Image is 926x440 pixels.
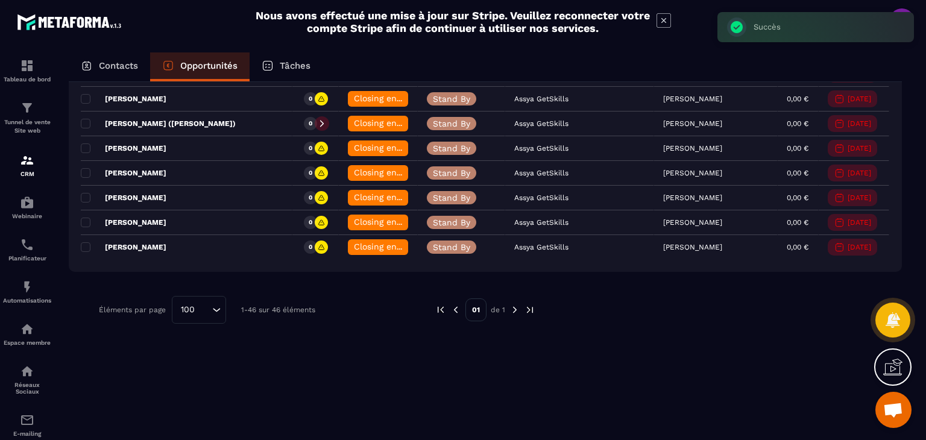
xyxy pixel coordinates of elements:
[663,119,722,128] p: [PERSON_NAME]
[199,303,209,316] input: Search for option
[20,413,34,427] img: email
[787,218,808,227] p: 0,00 €
[491,305,505,315] p: de 1
[663,169,722,177] p: [PERSON_NAME]
[354,143,423,152] span: Closing en cours
[180,60,238,71] p: Opportunités
[250,52,323,81] a: Tâches
[3,144,51,186] a: formationformationCRM
[465,298,487,321] p: 01
[848,193,871,202] p: [DATE]
[309,169,312,177] p: 0
[433,243,470,251] p: Stand By
[354,192,423,202] span: Closing en cours
[663,144,722,152] p: [PERSON_NAME]
[848,144,871,152] p: [DATE]
[848,169,871,177] p: [DATE]
[354,217,423,227] span: Closing en cours
[3,382,51,395] p: Réseaux Sociaux
[524,304,535,315] img: next
[17,11,125,33] img: logo
[663,243,722,251] p: [PERSON_NAME]
[3,297,51,304] p: Automatisations
[99,60,138,71] p: Contacts
[81,168,166,178] p: [PERSON_NAME]
[354,168,423,177] span: Closing en cours
[3,355,51,404] a: social-networksocial-networkRéseaux Sociaux
[177,303,199,316] span: 100
[509,304,520,315] img: next
[787,95,808,103] p: 0,00 €
[20,237,34,252] img: scheduler
[663,218,722,227] p: [PERSON_NAME]
[435,304,446,315] img: prev
[99,306,166,314] p: Éléments par page
[354,93,423,103] span: Closing en cours
[309,218,312,227] p: 0
[663,95,722,103] p: [PERSON_NAME]
[309,144,312,152] p: 0
[3,255,51,262] p: Planificateur
[3,430,51,437] p: E-mailing
[787,243,808,251] p: 0,00 €
[309,119,312,128] p: 0
[3,92,51,144] a: formationformationTunnel de vente Site web
[3,49,51,92] a: formationformationTableau de bord
[787,193,808,202] p: 0,00 €
[81,143,166,153] p: [PERSON_NAME]
[20,364,34,379] img: social-network
[150,52,250,81] a: Opportunités
[787,169,808,177] p: 0,00 €
[433,119,470,128] p: Stand By
[354,118,423,128] span: Closing en cours
[787,144,808,152] p: 0,00 €
[787,119,808,128] p: 0,00 €
[875,392,912,428] div: Ouvrir le chat
[848,218,871,227] p: [DATE]
[241,306,315,314] p: 1-46 sur 46 éléments
[20,101,34,115] img: formation
[3,228,51,271] a: schedulerschedulerPlanificateur
[20,280,34,294] img: automations
[20,322,34,336] img: automations
[20,58,34,73] img: formation
[3,213,51,219] p: Webinaire
[354,242,423,251] span: Closing en cours
[433,169,470,177] p: Stand By
[81,242,166,252] p: [PERSON_NAME]
[848,95,871,103] p: [DATE]
[255,9,650,34] h2: Nous avons effectué une mise à jour sur Stripe. Veuillez reconnecter votre compte Stripe afin de ...
[3,76,51,83] p: Tableau de bord
[3,313,51,355] a: automationsautomationsEspace membre
[848,243,871,251] p: [DATE]
[81,94,166,104] p: [PERSON_NAME]
[848,119,871,128] p: [DATE]
[433,144,470,152] p: Stand By
[3,171,51,177] p: CRM
[81,119,236,128] p: [PERSON_NAME] ([PERSON_NAME])
[433,218,470,227] p: Stand By
[450,304,461,315] img: prev
[69,52,150,81] a: Contacts
[3,339,51,346] p: Espace membre
[309,243,312,251] p: 0
[20,195,34,210] img: automations
[280,60,310,71] p: Tâches
[3,186,51,228] a: automationsautomationsWebinaire
[309,193,312,202] p: 0
[20,153,34,168] img: formation
[309,95,312,103] p: 0
[3,271,51,313] a: automationsautomationsAutomatisations
[81,193,166,203] p: [PERSON_NAME]
[433,193,470,202] p: Stand By
[81,218,166,227] p: [PERSON_NAME]
[663,193,722,202] p: [PERSON_NAME]
[3,118,51,135] p: Tunnel de vente Site web
[172,296,226,324] div: Search for option
[433,95,470,103] p: Stand By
